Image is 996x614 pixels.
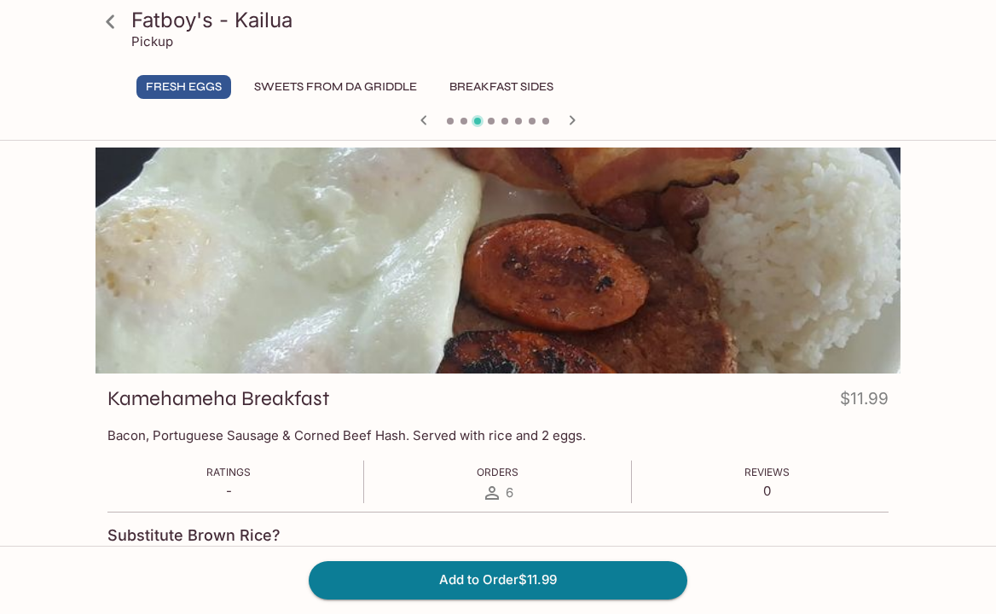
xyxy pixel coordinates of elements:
button: BREAKFAST SIDES [440,75,563,99]
span: Ratings [206,466,251,478]
p: Bacon, Portuguese Sausage & Corned Beef Hash. Served with rice and 2 eggs. [107,427,889,443]
button: Add to Order$11.99 [309,561,687,599]
p: Pickup [131,33,173,49]
button: SWEETS FROM DA GRIDDLE [245,75,426,99]
p: 0 [744,483,790,499]
span: 6 [506,484,513,501]
h4: $11.99 [840,385,889,419]
h3: Fatboy's - Kailua [131,7,894,33]
span: Reviews [744,466,790,478]
h3: Kamehameha Breakfast [107,385,330,412]
button: FRESH EGGS [136,75,231,99]
span: Orders [477,466,518,478]
p: - [206,483,251,499]
h4: Substitute Brown Rice? [107,526,281,545]
div: Kamehameha Breakfast [96,148,900,374]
